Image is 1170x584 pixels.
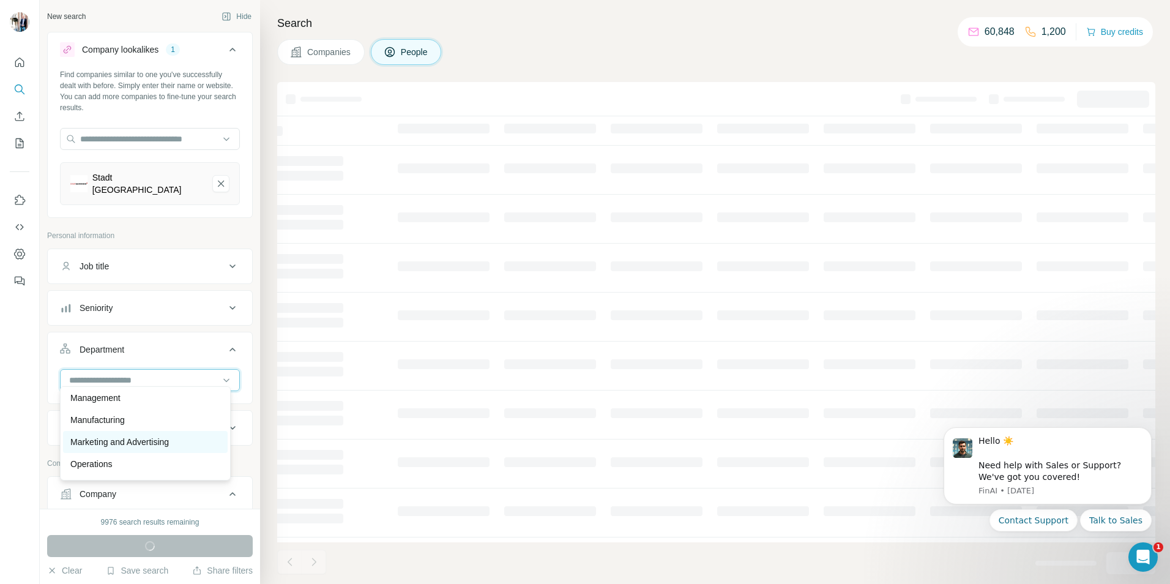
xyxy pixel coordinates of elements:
button: Enrich CSV [10,105,29,127]
button: Stadt Mannheim-remove-button [212,175,229,192]
button: Personal location [48,413,252,443]
iframe: Intercom live chat [1128,542,1158,572]
div: New search [47,11,86,22]
div: Company [80,488,116,500]
h4: Search [277,15,1155,32]
div: Department [80,343,124,356]
p: Marketing and Advertising [70,436,169,448]
p: Operations [70,458,112,470]
button: Seniority [48,293,252,323]
button: Search [10,78,29,100]
button: Clear [47,564,82,577]
button: Save search [106,564,168,577]
button: Buy credits [1086,23,1143,40]
button: Use Surfe API [10,216,29,238]
button: Hide [213,7,260,26]
button: Use Surfe on LinkedIn [10,189,29,211]
button: Company lookalikes1 [48,35,252,69]
div: Find companies similar to one you've successfully dealt with before. Simply enter their name or w... [60,69,240,113]
button: Dashboard [10,243,29,265]
div: Seniority [80,302,113,314]
button: Share filters [192,564,253,577]
div: Job title [80,260,109,272]
iframe: Intercom notifications message [925,416,1170,539]
span: People [401,46,429,58]
p: Management [70,392,121,404]
button: Quick start [10,51,29,73]
p: Manufacturing [70,414,125,426]
button: Company [48,479,252,514]
button: Feedback [10,270,29,292]
p: Company information [47,458,253,469]
span: Companies [307,46,352,58]
button: Job title [48,252,252,281]
img: Stadt Mannheim-logo [70,175,88,192]
img: Avatar [10,12,29,32]
div: 1 [166,44,180,55]
button: My lists [10,132,29,154]
div: 9976 search results remaining [101,517,199,528]
p: 1,200 [1041,24,1066,39]
div: Company lookalikes [82,43,158,56]
p: 60,848 [985,24,1015,39]
div: Stadt [GEOGRAPHIC_DATA] [92,171,203,196]
button: Department [48,335,252,369]
span: 1 [1153,542,1163,552]
p: Personal information [47,230,253,241]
